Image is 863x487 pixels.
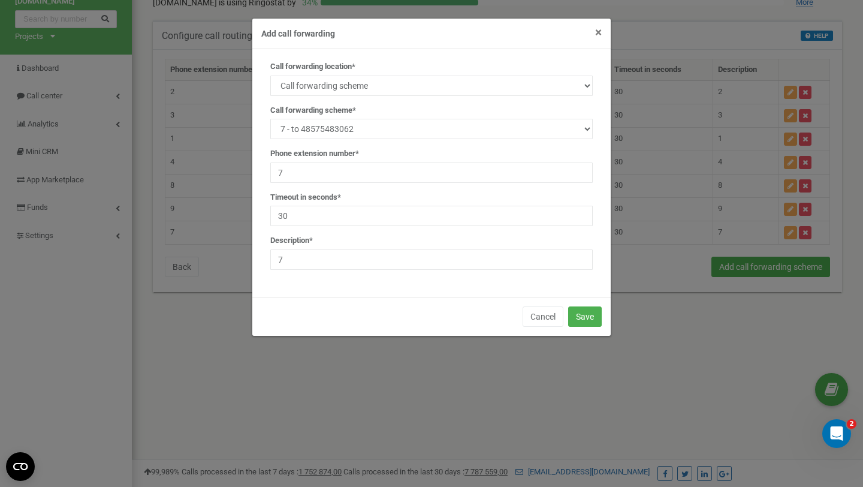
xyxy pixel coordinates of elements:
[822,419,851,448] iframe: Intercom live chat
[270,61,355,73] label: Call forwarding location*
[847,419,856,429] span: 2
[261,28,602,40] h4: Add call forwarding
[270,235,313,246] label: Description*
[270,148,359,160] label: Phone extension number*
[568,306,602,327] button: Save
[523,306,563,327] button: Cancel
[270,105,356,116] label: Call forwarding scheme*
[270,192,341,203] label: Timeout in seconds*
[595,25,602,40] span: ×
[6,452,35,481] button: Open CMP widget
